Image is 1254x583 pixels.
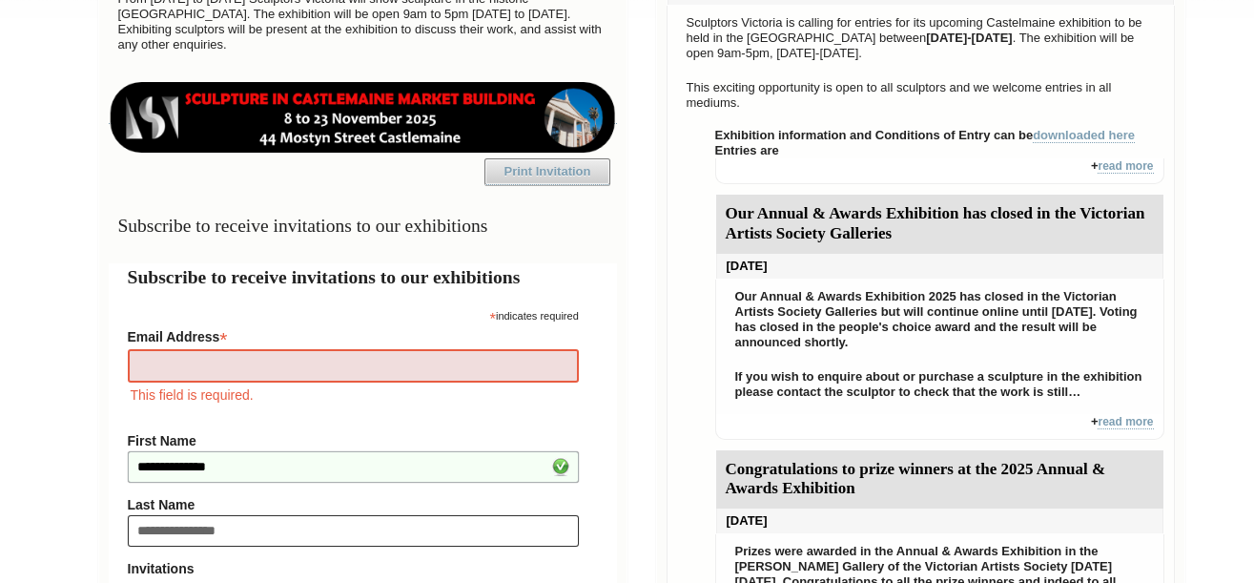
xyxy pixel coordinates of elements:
[128,385,579,406] div: This field is required.
[128,433,579,448] label: First Name
[716,509,1163,533] div: [DATE]
[128,323,579,346] label: Email Address
[128,263,598,291] h2: Subscribe to receive invitations to our exhibitions
[677,10,1164,66] p: Sculptors Victoria is calling for entries for its upcoming Castelmaine exhibition to be held in t...
[128,305,579,323] div: indicates required
[484,158,610,185] a: Print Invitation
[128,561,579,576] strong: Invitations
[109,82,617,153] img: castlemaine-ldrbd25v2.png
[109,207,617,244] h3: Subscribe to receive invitations to our exhibitions
[1098,415,1153,429] a: read more
[715,128,1136,143] strong: Exhibition information and Conditions of Entry can be
[726,284,1154,355] p: Our Annual & Awards Exhibition 2025 has closed in the Victorian Artists Society Galleries but wil...
[1033,128,1135,143] a: downloaded here
[726,364,1154,405] p: If you wish to enquire about or purchase a sculpture in the exhibition please contact the sculpto...
[715,158,1164,184] div: +
[926,31,1013,45] strong: [DATE]-[DATE]
[716,195,1163,254] div: Our Annual & Awards Exhibition has closed in the Victorian Artists Society Galleries
[715,414,1164,440] div: +
[716,450,1163,510] div: Congratulations to prize winners at the 2025 Annual & Awards Exhibition
[1098,159,1153,174] a: read more
[128,497,579,512] label: Last Name
[716,254,1163,279] div: [DATE]
[677,75,1164,115] p: This exciting opportunity is open to all sculptors and we welcome entries in all mediums.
